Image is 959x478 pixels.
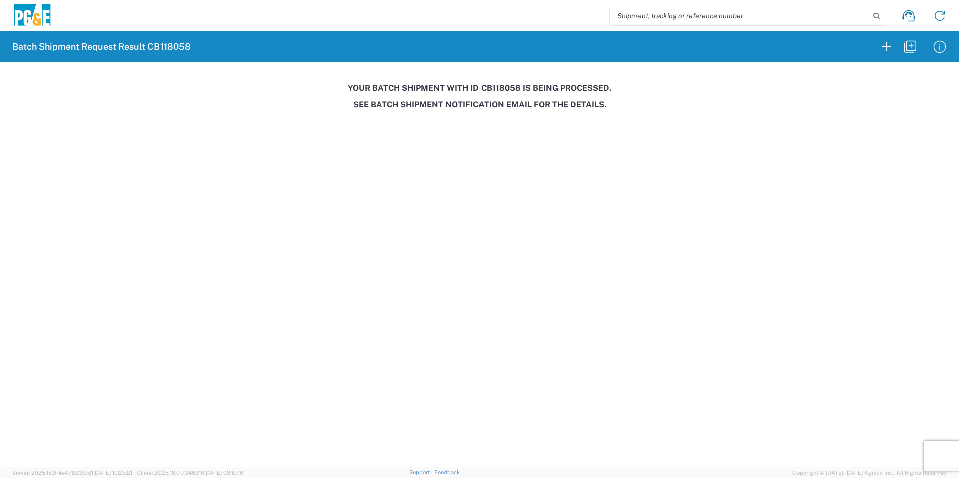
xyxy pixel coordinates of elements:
a: Support [409,469,434,475]
span: Server: 2025.18.0-4e47823f9d1 [12,470,132,476]
a: Feedback [434,469,460,475]
span: Client: 2025.18.0-7346316 [137,470,243,476]
h3: Your batch shipment with id CB118058 is being processed. [7,83,952,93]
span: [DATE] 08:10:16 [204,470,243,476]
h2: Batch Shipment Request Result CB118058 [12,41,191,53]
input: Shipment, tracking or reference number [610,6,870,25]
h3: See Batch Shipment Notification email for the details. [7,100,952,109]
span: Copyright © [DATE]-[DATE] Agistix Inc., All Rights Reserved [792,468,947,477]
img: pge [12,4,52,28]
span: [DATE] 10:23:21 [93,470,132,476]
